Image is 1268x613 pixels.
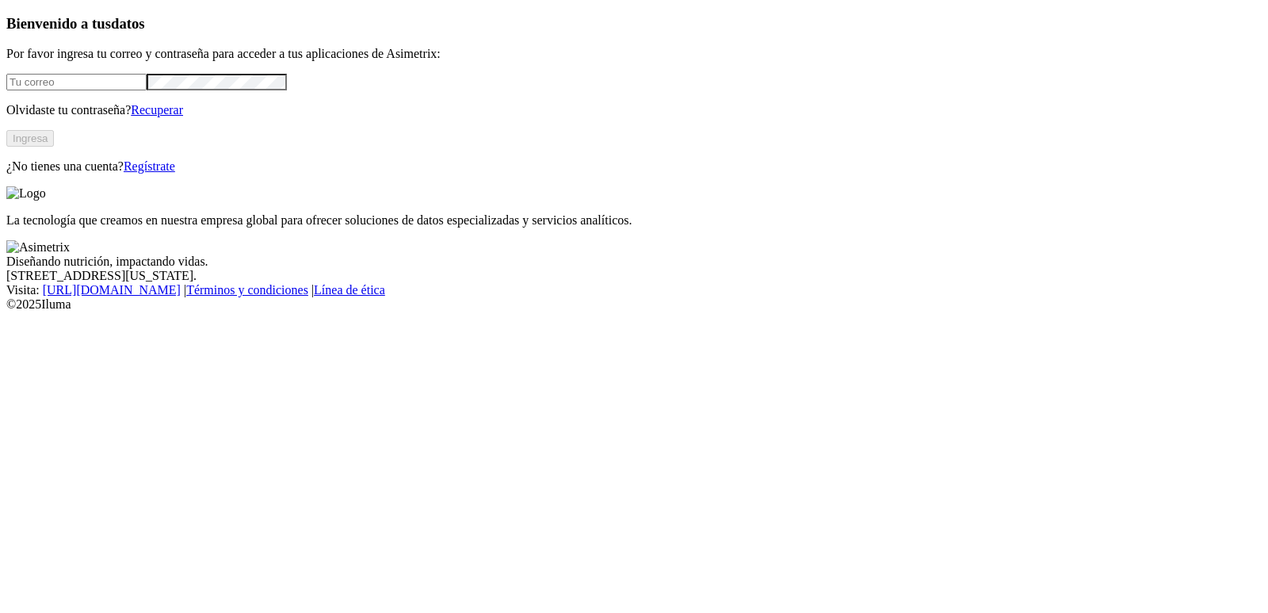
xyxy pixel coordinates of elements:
img: Asimetrix [6,240,70,255]
div: Diseñando nutrición, impactando vidas. [6,255,1262,269]
a: Términos y condiciones [186,283,308,297]
a: Línea de ética [314,283,385,297]
h3: Bienvenido a tus [6,15,1262,33]
p: Por favor ingresa tu correo y contraseña para acceder a tus aplicaciones de Asimetrix: [6,47,1262,61]
p: La tecnología que creamos en nuestra empresa global para ofrecer soluciones de datos especializad... [6,213,1262,228]
a: Regístrate [124,159,175,173]
a: [URL][DOMAIN_NAME] [43,283,181,297]
div: Visita : | | [6,283,1262,297]
div: [STREET_ADDRESS][US_STATE]. [6,269,1262,283]
p: Olvidaste tu contraseña? [6,103,1262,117]
a: Recuperar [131,103,183,117]
button: Ingresa [6,130,54,147]
div: © 2025 Iluma [6,297,1262,312]
input: Tu correo [6,74,147,90]
p: ¿No tienes una cuenta? [6,159,1262,174]
img: Logo [6,186,46,201]
span: datos [111,15,145,32]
